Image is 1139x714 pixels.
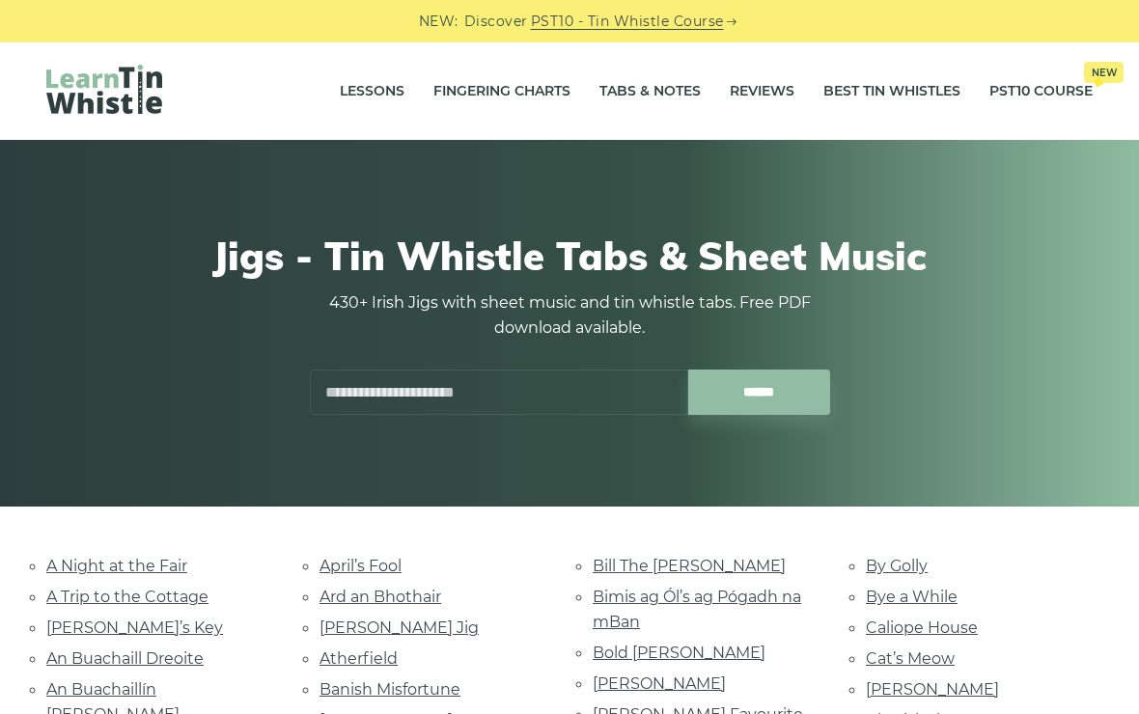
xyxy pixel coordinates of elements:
a: Banish Misfortune [319,680,460,699]
a: An Buachaill Dreoite [46,649,204,668]
a: April’s Fool [319,557,402,575]
a: Bimis ag Ól’s ag Pógadh na mBan [593,588,801,631]
a: Atherfield [319,649,398,668]
a: PST10 CourseNew [989,68,1093,116]
h1: Jigs - Tin Whistle Tabs & Sheet Music [56,233,1083,279]
a: Reviews [730,68,794,116]
a: Ard an Bhothair [319,588,441,606]
p: 430+ Irish Jigs with sheet music and tin whistle tabs. Free PDF download available. [309,290,830,341]
span: New [1084,62,1124,83]
a: Cat’s Meow [866,649,955,668]
a: Best Tin Whistles [823,68,960,116]
a: Bye a While [866,588,958,606]
a: Bold [PERSON_NAME] [593,644,765,662]
a: A Night at the Fair [46,557,187,575]
a: [PERSON_NAME] Jig [319,618,479,637]
a: Bill The [PERSON_NAME] [593,557,786,575]
a: Caliope House [866,618,978,637]
a: [PERSON_NAME]’s Key [46,618,223,637]
a: [PERSON_NAME] [593,674,726,693]
a: Fingering Charts [433,68,570,116]
a: Lessons [340,68,404,116]
a: A Trip to the Cottage [46,588,208,606]
a: [PERSON_NAME] [866,680,999,699]
img: LearnTinWhistle.com [46,65,162,114]
a: Tabs & Notes [599,68,701,116]
a: By Golly [866,557,928,575]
